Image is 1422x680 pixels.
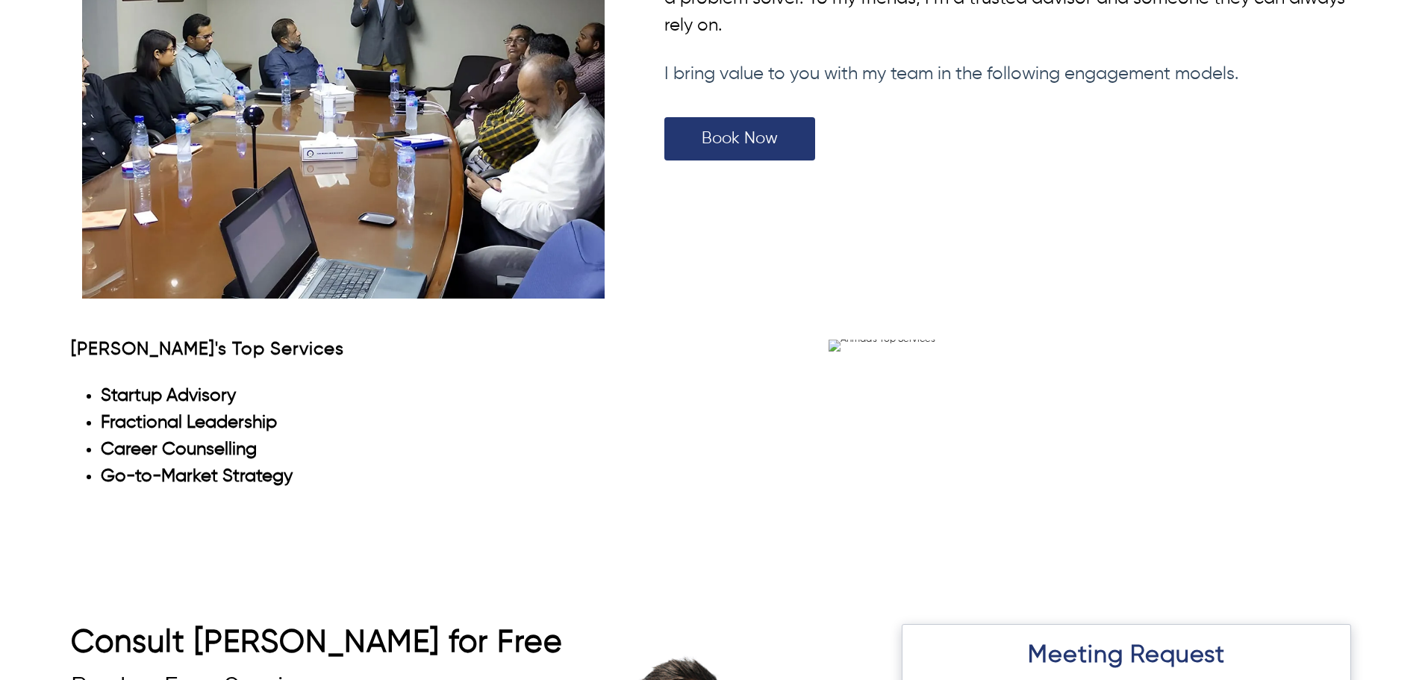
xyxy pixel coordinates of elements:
span: [PERSON_NAME]'s Top Services [71,340,344,358]
strong: Fractional Leadership [101,414,277,431]
strong: Startup Advisory [101,387,236,405]
h2: Meeting Request [931,632,1322,679]
strong: Go-to-Market Strategy [101,467,293,485]
a: Book Now [664,117,815,160]
span: I bring value to you with my team in the following engagement models. [664,65,1239,83]
h2: Consult [PERSON_NAME] for Free [71,624,583,669]
img: Ahmad's Top Services [829,340,935,352]
strong: Career Counselling [101,440,257,458]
